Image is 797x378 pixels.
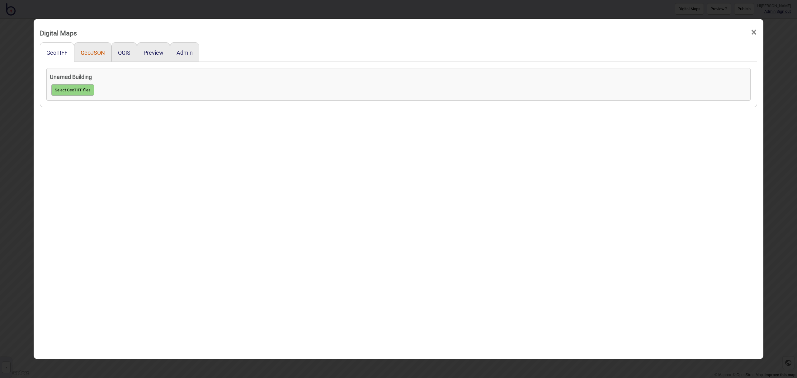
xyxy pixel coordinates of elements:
[46,49,68,56] button: GeoTIFF
[751,22,757,43] span: ×
[118,49,130,56] button: QGIS
[81,49,105,56] button: GeoJSON
[51,84,94,96] button: Select GeoTIFF files
[40,26,77,40] div: Digital Maps
[144,49,163,56] button: Preview
[177,49,193,56] button: Admin
[50,71,747,83] h4: Unamed Building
